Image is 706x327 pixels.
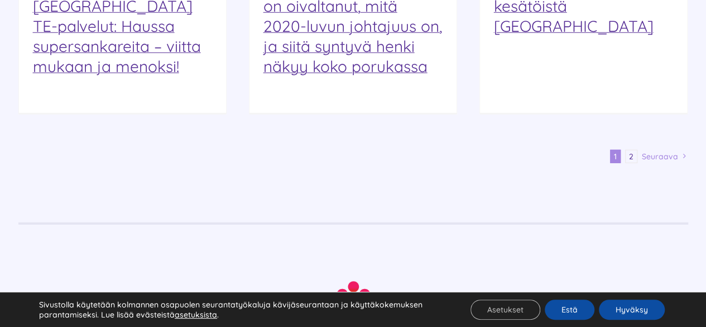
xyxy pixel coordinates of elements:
[625,150,637,163] a: 2
[599,300,665,320] button: Hyväksy
[642,148,678,165] a: Seuraava
[470,300,540,320] button: Asetukset
[175,310,217,320] button: asetuksista
[39,300,447,320] p: Sivustolla käytetään kolmannen osapuolen seurantatyökaluja kävijäseurantaan ja käyttäkokemuksen p...
[545,300,594,320] button: Estä
[610,150,621,163] span: 1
